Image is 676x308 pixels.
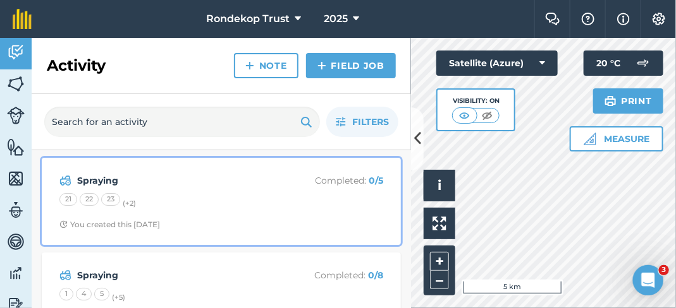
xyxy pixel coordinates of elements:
[77,174,278,187] strong: Spraying
[77,268,278,282] strong: Spraying
[59,268,71,283] img: svg+xml;base64,PD94bWwgdmVyc2lvbj0iMS4wIiBlbmNvZGluZz0idXRmLTgiPz4KPCEtLSBHZW5lcmF0b3I6IEFkb2JlIE...
[605,93,617,109] img: svg+xml;base64,PHN2ZyB4bWxucz0iaHR0cDovL3d3dy53My5vcmcvMjAwMC9zdmciIHdpZHRoPSIxOSIgaGVpZ2h0PSIyNC...
[300,114,312,129] img: svg+xml;base64,PHN2ZyB4bWxucz0iaHR0cDovL3d3dy53My5vcmcvMjAwMC9zdmciIHdpZHRoPSIxOSIgaGVpZ2h0PSIyNC...
[283,174,383,187] p: Completed :
[47,56,106,76] h2: Activity
[570,126,663,151] button: Measure
[457,109,472,122] img: svg+xml;base64,PHN2ZyB4bWxucz0iaHR0cDovL3d3dy53My5vcmcvMjAwMC9zdmciIHdpZHRoPSI1MCIgaGVpZ2h0PSI0MC...
[545,13,560,25] img: Two speech bubbles overlapping with the left bubble in the forefront
[206,11,290,27] span: Rondekop Trust
[49,165,393,237] a: SprayingCompleted: 0/5212223(+2)Clock with arrow pointing clockwiseYou created this [DATE]
[596,50,620,76] span: 20 ° C
[59,193,77,206] div: 21
[59,288,73,300] div: 1
[7,107,25,124] img: svg+xml;base64,PD94bWwgdmVyc2lvbj0iMS4wIiBlbmNvZGluZz0idXRmLTgiPz4KPCEtLSBHZW5lcmF0b3I6IEFkb2JlIE...
[630,50,656,76] img: svg+xml;base64,PD94bWwgdmVyc2lvbj0iMS4wIiBlbmNvZGluZz0idXRmLTgiPz4KPCEtLSBHZW5lcmF0b3I6IEFkb2JlIE...
[452,96,500,106] div: Visibility: On
[59,220,68,228] img: Clock with arrow pointing clockwise
[13,9,32,29] img: fieldmargin Logo
[59,220,160,230] div: You created this [DATE]
[44,107,320,137] input: Search for an activity
[633,265,663,295] iframe: Intercom live chat
[659,265,669,275] span: 3
[438,177,441,193] span: i
[584,50,663,76] button: 20 °C
[324,11,348,27] span: 2025
[7,43,25,62] img: svg+xml;base64,PD94bWwgdmVyc2lvbj0iMS4wIiBlbmNvZGluZz0idXRmLTgiPz4KPCEtLSBHZW5lcmF0b3I6IEFkb2JlIE...
[352,115,389,129] span: Filters
[430,252,449,271] button: +
[94,288,109,300] div: 5
[123,199,136,208] small: (+ 2 )
[7,169,25,188] img: svg+xml;base64,PHN2ZyB4bWxucz0iaHR0cDovL3d3dy53My5vcmcvMjAwMC9zdmciIHdpZHRoPSI1NiIgaGVpZ2h0PSI2MC...
[7,138,25,157] img: svg+xml;base64,PHN2ZyB4bWxucz0iaHR0cDovL3d3dy53My5vcmcvMjAwMC9zdmciIHdpZHRoPSI1NiIgaGVpZ2h0PSI2MC...
[479,109,495,122] img: svg+xml;base64,PHN2ZyB4bWxucz0iaHR0cDovL3d3dy53My5vcmcvMjAwMC9zdmciIHdpZHRoPSI1MCIgaGVpZ2h0PSI0MC...
[306,53,396,78] a: Field Job
[436,50,558,76] button: Satellite (Azure)
[593,88,664,114] button: Print
[7,264,25,283] img: svg+xml;base64,PD94bWwgdmVyc2lvbj0iMS4wIiBlbmNvZGluZz0idXRmLTgiPz4KPCEtLSBHZW5lcmF0b3I6IEFkb2JlIE...
[80,193,99,206] div: 22
[617,11,630,27] img: svg+xml;base64,PHN2ZyB4bWxucz0iaHR0cDovL3d3dy53My5vcmcvMjAwMC9zdmciIHdpZHRoPSIxNyIgaGVpZ2h0PSIxNy...
[430,271,449,289] button: –
[112,293,125,302] small: (+ 5 )
[245,58,254,73] img: svg+xml;base64,PHN2ZyB4bWxucz0iaHR0cDovL3d3dy53My5vcmcvMjAwMC9zdmciIHdpZHRoPSIxNCIgaGVpZ2h0PSIyNC...
[368,269,383,281] strong: 0 / 8
[234,53,298,78] a: Note
[101,193,120,206] div: 23
[326,107,398,137] button: Filters
[651,13,667,25] img: A cog icon
[76,288,92,300] div: 4
[317,58,326,73] img: svg+xml;base64,PHN2ZyB4bWxucz0iaHR0cDovL3d3dy53My5vcmcvMjAwMC9zdmciIHdpZHRoPSIxNCIgaGVpZ2h0PSIyNC...
[581,13,596,25] img: A question mark icon
[7,201,25,220] img: svg+xml;base64,PD94bWwgdmVyc2lvbj0iMS4wIiBlbmNvZGluZz0idXRmLTgiPz4KPCEtLSBHZW5lcmF0b3I6IEFkb2JlIE...
[7,232,25,251] img: svg+xml;base64,PD94bWwgdmVyc2lvbj0iMS4wIiBlbmNvZGluZz0idXRmLTgiPz4KPCEtLSBHZW5lcmF0b3I6IEFkb2JlIE...
[283,268,383,282] p: Completed :
[369,175,383,186] strong: 0 / 5
[7,74,25,93] img: svg+xml;base64,PHN2ZyB4bWxucz0iaHR0cDovL3d3dy53My5vcmcvMjAwMC9zdmciIHdpZHRoPSI1NiIgaGVpZ2h0PSI2MC...
[59,173,71,188] img: svg+xml;base64,PD94bWwgdmVyc2lvbj0iMS4wIiBlbmNvZGluZz0idXRmLTgiPz4KPCEtLSBHZW5lcmF0b3I6IEFkb2JlIE...
[584,133,596,145] img: Ruler icon
[424,170,455,201] button: i
[433,216,446,230] img: Four arrows, one pointing top left, one top right, one bottom right and the last bottom left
